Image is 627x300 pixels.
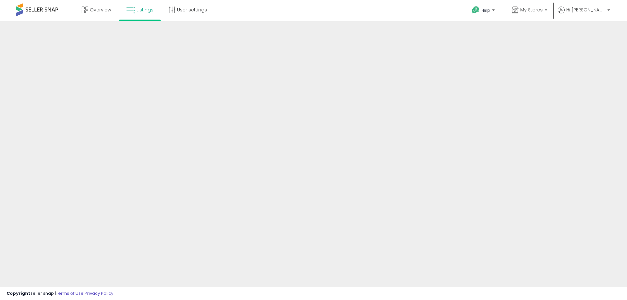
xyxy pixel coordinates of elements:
[472,6,480,14] i: Get Help
[56,290,84,296] a: Terms of Use
[90,7,111,13] span: Overview
[558,7,610,21] a: Hi [PERSON_NAME]
[520,7,543,13] span: My Stores
[85,290,113,296] a: Privacy Policy
[467,1,501,21] a: Help
[481,8,490,13] span: Help
[566,7,605,13] span: Hi [PERSON_NAME]
[137,7,153,13] span: Listings
[7,291,113,297] div: seller snap | |
[7,290,30,296] strong: Copyright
